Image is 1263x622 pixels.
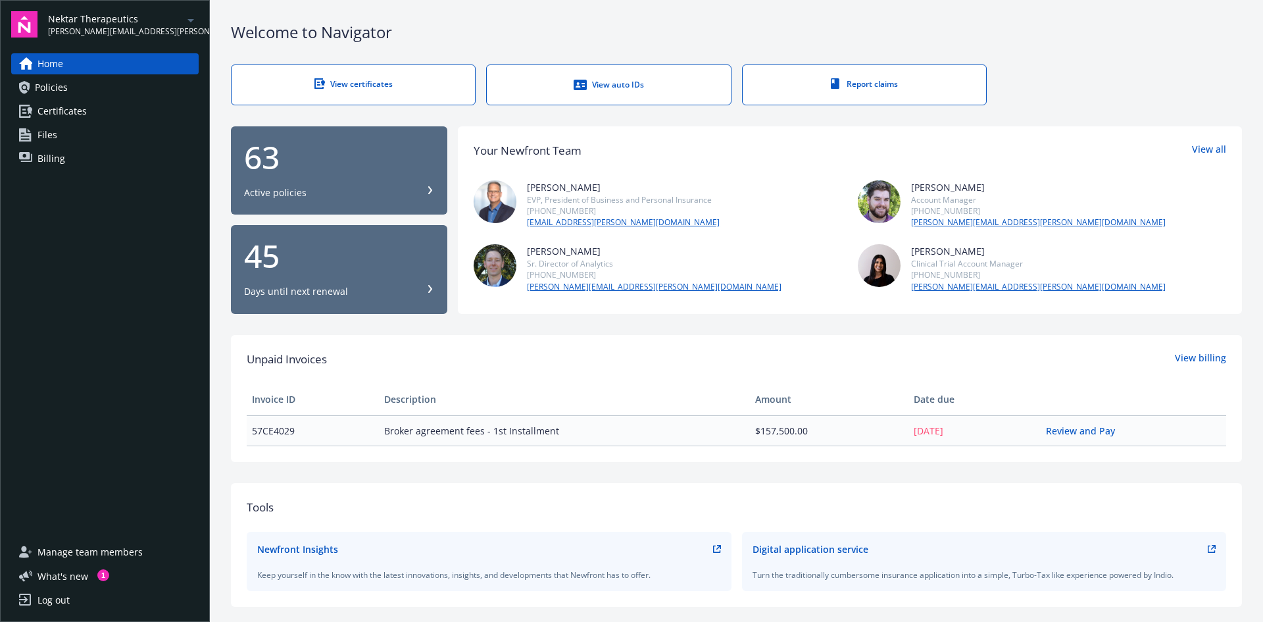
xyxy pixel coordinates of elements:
[11,77,199,98] a: Policies
[527,258,781,269] div: Sr. Director of Analytics
[474,142,582,159] div: Your Newfront Team
[247,499,1226,516] div: Tools
[37,53,63,74] span: Home
[911,180,1166,194] div: [PERSON_NAME]
[48,12,183,26] span: Nektar Therapeutics
[244,142,434,173] div: 63
[257,569,721,581] div: Keep yourself in the know with the latest innovations, insights, and developments that Newfront h...
[247,415,379,446] td: 57CE4029
[11,148,199,169] a: Billing
[231,21,1242,43] div: Welcome to Navigator
[911,205,1166,217] div: [PHONE_NUMBER]
[750,415,908,446] td: $157,500.00
[1046,425,1126,437] a: Review and Pay
[11,569,109,583] button: What's new1
[527,217,720,228] a: [EMAIL_ADDRESS][PERSON_NAME][DOMAIN_NAME]
[379,384,749,415] th: Description
[486,65,731,105] a: View auto IDs
[750,384,908,415] th: Amount
[527,244,781,258] div: [PERSON_NAME]
[858,180,901,223] img: photo
[911,269,1166,280] div: [PHONE_NUMBER]
[753,569,1216,581] div: Turn the traditionally cumbersome insurance application into a simple, Turbo-Tax like experience ...
[48,26,183,38] span: [PERSON_NAME][EMAIL_ADDRESS][PERSON_NAME][DOMAIN_NAME]
[908,384,1041,415] th: Date due
[35,77,68,98] span: Policies
[384,424,744,438] span: Broker agreement fees - 1st Installment
[37,542,143,563] span: Manage team members
[247,351,327,368] span: Unpaid Invoices
[527,194,720,205] div: EVP, President of Business and Personal Insurance
[257,542,338,556] div: Newfront Insights
[11,53,199,74] a: Home
[911,217,1166,228] a: [PERSON_NAME][EMAIL_ADDRESS][PERSON_NAME][DOMAIN_NAME]
[911,281,1166,293] a: [PERSON_NAME][EMAIL_ADDRESS][PERSON_NAME][DOMAIN_NAME]
[753,542,868,556] div: Digital application service
[911,244,1166,258] div: [PERSON_NAME]
[11,11,37,38] img: navigator-logo.svg
[37,569,88,583] span: What ' s new
[527,281,781,293] a: [PERSON_NAME][EMAIL_ADDRESS][PERSON_NAME][DOMAIN_NAME]
[247,384,379,415] th: Invoice ID
[231,225,447,314] button: 45Days until next renewal
[11,124,199,145] a: Files
[908,415,1041,446] td: [DATE]
[37,148,65,169] span: Billing
[527,180,720,194] div: [PERSON_NAME]
[258,78,449,90] div: View certificates
[911,258,1166,269] div: Clinical Trial Account Manager
[231,65,476,105] a: View certificates
[37,101,87,122] span: Certificates
[769,78,960,90] div: Report claims
[911,194,1166,205] div: Account Manager
[183,12,199,28] a: arrowDropDown
[474,244,516,287] img: photo
[513,78,704,91] div: View auto IDs
[244,285,348,298] div: Days until next renewal
[48,11,199,38] button: Nektar Therapeutics[PERSON_NAME][EMAIL_ADDRESS][PERSON_NAME][DOMAIN_NAME]arrowDropDown
[474,180,516,223] img: photo
[858,244,901,287] img: photo
[527,205,720,217] div: [PHONE_NUMBER]
[231,126,447,215] button: 63Active policies
[37,590,70,611] div: Log out
[244,186,307,199] div: Active policies
[742,65,987,105] a: Report claims
[97,569,109,581] div: 1
[11,542,199,563] a: Manage team members
[37,124,57,145] span: Files
[1175,351,1226,368] a: View billing
[244,240,434,272] div: 45
[11,101,199,122] a: Certificates
[1192,142,1226,159] a: View all
[527,269,781,280] div: [PHONE_NUMBER]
